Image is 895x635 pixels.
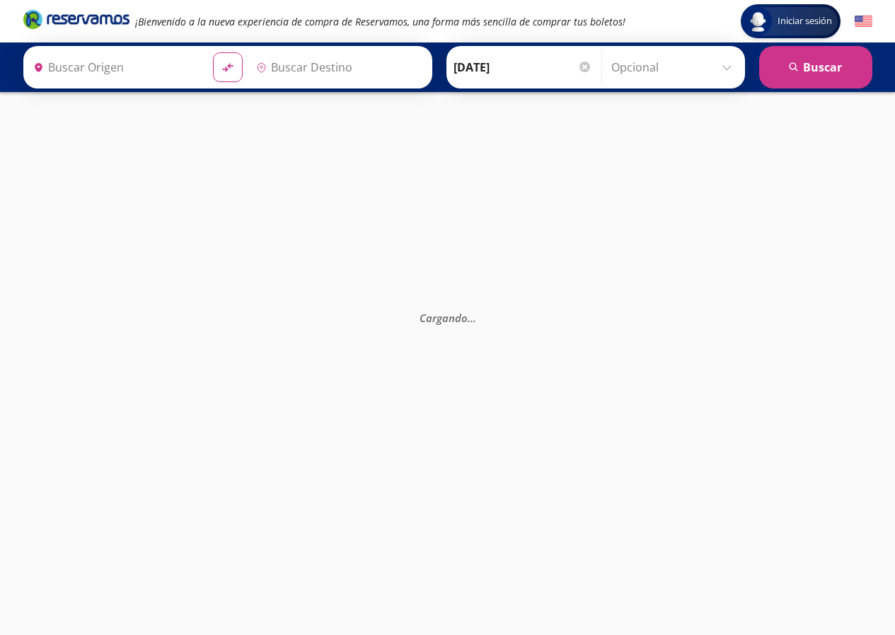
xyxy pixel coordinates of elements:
[468,310,470,324] span: .
[454,50,592,85] input: Elegir Fecha
[470,310,473,324] span: .
[420,310,476,324] em: Cargando
[28,50,202,85] input: Buscar Origen
[611,50,738,85] input: Opcional
[135,15,625,28] em: ¡Bienvenido a la nueva experiencia de compra de Reservamos, una forma más sencilla de comprar tus...
[759,46,872,88] button: Buscar
[473,310,476,324] span: .
[23,8,129,30] i: Brand Logo
[250,50,425,85] input: Buscar Destino
[772,14,838,28] span: Iniciar sesión
[855,13,872,30] button: English
[23,8,129,34] a: Brand Logo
